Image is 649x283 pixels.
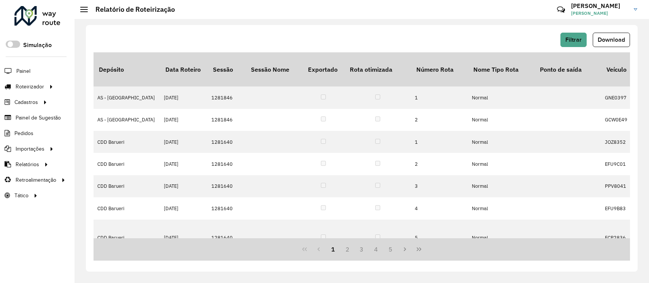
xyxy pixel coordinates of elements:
td: CDD Barueri [94,175,160,197]
td: 1281640 [208,153,246,175]
td: Normal [468,131,535,153]
span: Filtrar [565,36,582,43]
span: Importações [16,145,44,153]
td: 1281640 [208,175,246,197]
td: [DATE] [160,197,208,219]
a: Contato Rápido [553,2,569,18]
td: Normal [468,175,535,197]
button: Filtrar [560,33,587,47]
button: 2 [340,242,355,256]
td: 1 [411,131,468,153]
td: 5 [411,220,468,256]
td: [DATE] [160,220,208,256]
td: CDD Barueri [94,197,160,219]
td: [DATE] [160,109,208,131]
td: [DATE] [160,153,208,175]
th: Nome Tipo Rota [468,52,535,86]
th: Depósito [94,52,160,86]
span: Relatórios [16,160,39,168]
td: 1 [411,86,468,108]
td: Normal [468,220,535,256]
button: Next Page [398,242,412,256]
td: 1281640 [208,197,246,219]
h2: Relatório de Roteirização [88,5,175,14]
span: [PERSON_NAME] [571,10,628,17]
button: Download [593,33,630,47]
td: CDD Barueri [94,220,160,256]
th: Número Rota [411,52,468,86]
td: Normal [468,86,535,108]
td: [DATE] [160,175,208,197]
span: Retroalimentação [16,176,56,184]
th: Sessão [208,52,246,86]
th: Veículo [601,52,639,86]
td: CDD Barueri [94,131,160,153]
span: Roteirizador [16,83,44,91]
span: Painel de Sugestão [16,114,61,122]
td: AS - [GEOGRAPHIC_DATA] [94,109,160,131]
td: 4 [411,197,468,219]
td: Normal [468,197,535,219]
td: GCW0E49 [601,109,639,131]
td: 1281640 [208,220,246,256]
td: GNE0397 [601,86,639,108]
button: 3 [355,242,369,256]
span: Cadastros [14,98,38,106]
button: 5 [383,242,398,256]
td: [DATE] [160,86,208,108]
td: EFU9C01 [601,153,639,175]
h3: [PERSON_NAME] [571,2,628,9]
button: Last Page [412,242,426,256]
td: FCP2836 [601,220,639,256]
span: Painel [16,67,30,75]
td: 3 [411,175,468,197]
label: Simulação [23,41,52,50]
td: JOZ8352 [601,131,639,153]
td: 1281640 [208,131,246,153]
td: [DATE] [160,131,208,153]
td: PPV8041 [601,175,639,197]
th: Rota otimizada [344,52,411,86]
td: Normal [468,153,535,175]
span: Pedidos [14,129,33,137]
th: Ponto de saída [535,52,601,86]
button: 4 [369,242,383,256]
td: Normal [468,109,535,131]
td: EFU9B83 [601,197,639,219]
span: Download [598,36,625,43]
td: 2 [411,109,468,131]
td: 1281846 [208,86,246,108]
th: Exportado [303,52,344,86]
td: AS - [GEOGRAPHIC_DATA] [94,86,160,108]
span: Tático [14,192,29,200]
td: 2 [411,153,468,175]
td: 1281846 [208,109,246,131]
button: 1 [326,242,340,256]
td: CDD Barueri [94,153,160,175]
th: Sessão Nome [246,52,303,86]
th: Data Roteiro [160,52,208,86]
